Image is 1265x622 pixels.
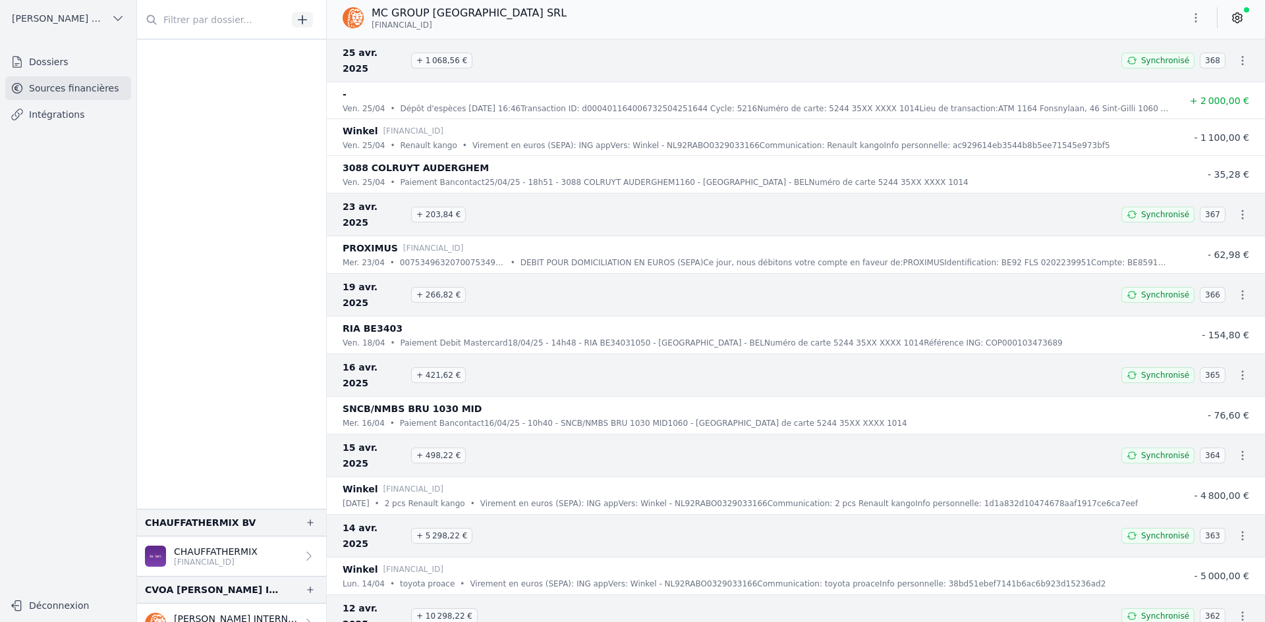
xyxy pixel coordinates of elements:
[343,321,403,336] p: RIA BE3403
[1200,367,1225,383] span: 365
[385,497,465,510] p: 2 pcs Renault kango
[343,123,378,139] p: Winkel
[145,546,166,567] img: BEOBANK_CTBKBEBX.png
[137,39,326,509] occluded-content: And 7 items before
[1200,448,1225,463] span: 364
[480,497,1138,510] p: Virement en euros (SEPA): ING appVers: Winkel - NL92RABO0329033166Communication: 2 pcs Renault ka...
[174,545,258,558] p: CHAUFFATHERMIX
[5,50,131,74] a: Dossiers
[12,12,106,25] span: [PERSON_NAME] ET PARTNERS SRL
[511,256,515,269] div: •
[343,199,406,230] span: 23 avr. 2025
[343,520,406,552] span: 14 avr. 2025
[383,482,443,496] p: [FINANCIAL_ID]
[137,8,287,32] input: Filtrer par dossier...
[390,256,395,269] div: •
[1208,410,1249,421] span: - 76,60 €
[411,528,472,544] span: + 5 298,22 €
[383,563,443,576] p: [FINANCIAL_ID]
[343,279,406,311] span: 19 avr. 2025
[375,497,379,510] div: •
[401,336,1063,350] p: Paiement Debit Mastercard18/04/25 - 14h48 - RIA BE34031050 - [GEOGRAPHIC_DATA] - BELNuméro de car...
[403,242,464,255] p: [FINANCIAL_ID]
[343,359,406,391] span: 16 avr. 2025
[411,287,466,303] span: + 266,82 €
[137,536,326,576] a: CHAUFFATHERMIX [FINANCIAL_ID]
[343,256,385,269] p: mer. 23/04
[1141,531,1189,541] span: Synchronisé
[343,577,385,590] p: lun. 14/04
[470,497,475,510] div: •
[390,577,395,590] div: •
[343,45,406,76] span: 25 avr. 2025
[1194,571,1249,581] span: - 5 000,00 €
[1141,290,1189,300] span: Synchronisé
[343,417,385,430] p: mer. 16/04
[174,557,258,567] p: [FINANCIAL_ID]
[411,53,472,68] span: + 1 068,56 €
[343,240,398,256] p: PROXIMUS
[343,102,385,115] p: ven. 25/04
[343,160,489,176] p: 3088 COLRUYT AUDERGHEM
[1194,490,1249,501] span: - 4 800,00 €
[343,86,347,102] p: -
[1200,53,1225,68] span: 368
[460,577,464,590] div: •
[343,440,406,471] span: 15 avr. 2025
[401,102,1170,115] p: Dépôt d'espèces [DATE] 16:46Transaction ID: d000401164006732504251644 Cycle: 5216Numéro de carte:...
[1141,370,1189,380] span: Synchronisé
[343,139,385,152] p: ven. 25/04
[5,8,131,29] button: [PERSON_NAME] ET PARTNERS SRL
[1194,132,1249,143] span: - 1 100,00 €
[1200,287,1225,303] span: 366
[463,139,467,152] div: •
[400,417,907,430] p: Paiement Bancontact16/04/25 - 10h40 - SNCB/NMBS BRU 1030 MID1060 - [GEOGRAPHIC_DATA] de carte 524...
[400,577,455,590] p: toyota proace
[1141,450,1189,461] span: Synchronisé
[400,256,505,269] p: 007534963207007534963207But du paiement: General-Other
[1190,95,1249,106] span: + 2 000,00 €
[343,336,385,350] p: ven. 18/04
[411,448,466,463] span: + 498,22 €
[145,515,256,531] div: CHAUFFATHERMIX BV
[383,124,443,138] p: [FINANCIAL_ID]
[411,367,466,383] span: + 421,62 €
[401,139,457,152] p: Renault kango
[343,481,378,497] p: Winkel
[372,5,567,21] p: MC GROUP [GEOGRAPHIC_DATA] SRL
[411,207,466,222] span: + 203,84 €
[390,102,395,115] div: •
[1200,207,1225,222] span: 367
[343,497,370,510] p: [DATE]
[1141,209,1189,220] span: Synchronisé
[343,7,364,28] img: ing.png
[145,582,284,598] div: CVOA [PERSON_NAME] INTERNATIONAL
[1200,528,1225,544] span: 363
[343,401,482,417] p: SNCB/NMBS BRU 1030 MID
[372,20,432,30] span: [FINANCIAL_ID]
[343,176,385,189] p: ven. 25/04
[520,256,1170,269] p: DEBIT POUR DOMICILIATION EN EUROS (SEPA)Ce jour, nous débitons votre compte en faveur de:PROXIMUS...
[5,595,131,616] button: Déconnexion
[472,139,1110,152] p: Virement en euros (SEPA): ING appVers: Winkel - NL92RABO0329033166Communication: Renault kangoInf...
[470,577,1106,590] p: Virement en euros (SEPA): ING appVers: Winkel - NL92RABO0329033166Communication: toyota proaceInf...
[1141,611,1189,621] span: Synchronisé
[343,561,378,577] p: Winkel
[5,103,131,126] a: Intégrations
[390,139,395,152] div: •
[390,336,395,350] div: •
[1202,330,1249,340] span: - 154,80 €
[5,76,131,100] a: Sources financières
[401,176,969,189] p: Paiement Bancontact25/04/25 - 18h51 - 3088 COLRUYT AUDERGHEM1160 - [GEOGRAPHIC_DATA] - BELNuméro ...
[390,417,395,430] div: •
[1208,169,1249,180] span: - 35,28 €
[390,176,395,189] div: •
[1141,55,1189,66] span: Synchronisé
[1208,249,1249,260] span: - 62,98 €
